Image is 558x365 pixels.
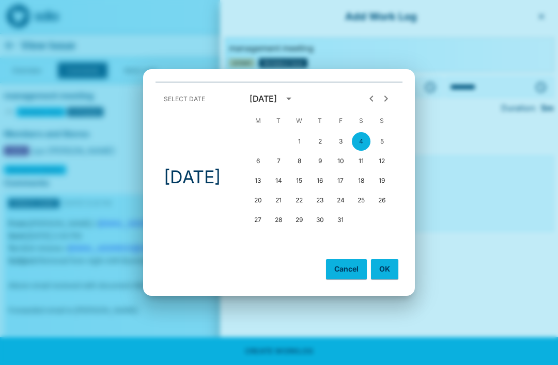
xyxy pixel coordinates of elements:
button: 31 [331,211,350,229]
h4: [DATE] [164,166,221,188]
div: [DATE] [250,92,277,105]
button: 12 [373,152,391,170]
button: 23 [311,191,329,210]
span: Thursday [311,110,329,131]
span: Monday [249,110,267,131]
button: 26 [373,191,391,210]
button: 8 [290,152,308,170]
button: Next month [376,88,396,109]
span: Tuesday [269,110,288,131]
button: 9 [311,152,329,170]
button: 4 [352,132,370,151]
button: 21 [269,191,288,210]
span: Wednesday [290,110,308,131]
button: 11 [352,152,370,170]
button: 6 [249,152,267,170]
button: 20 [249,191,267,210]
button: Cancel [326,259,367,279]
button: 25 [352,191,370,210]
button: 13 [249,171,267,190]
button: 18 [352,171,370,190]
button: 15 [290,171,308,190]
button: 27 [249,211,267,229]
span: Sunday [373,110,391,131]
button: 24 [331,191,350,210]
button: 19 [373,171,391,190]
button: 3 [331,132,350,151]
span: Select date [164,91,205,107]
button: Previous month [361,88,382,109]
button: 5 [373,132,391,151]
button: 17 [331,171,350,190]
button: 14 [269,171,288,190]
span: Saturday [352,110,370,131]
button: 16 [311,171,329,190]
button: OK [371,259,398,279]
button: 29 [290,211,308,229]
button: calendar view is open, switch to year view [280,90,298,107]
button: 7 [269,152,288,170]
button: 30 [311,211,329,229]
span: Friday [331,110,350,131]
button: 28 [269,211,288,229]
button: 1 [290,132,308,151]
button: 22 [290,191,308,210]
button: 2 [311,132,329,151]
button: 10 [331,152,350,170]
